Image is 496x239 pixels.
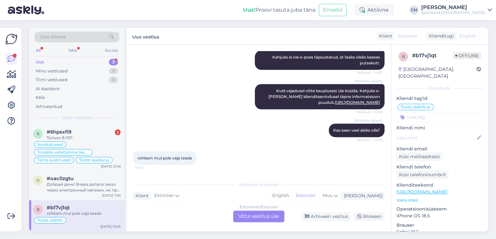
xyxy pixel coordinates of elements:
[396,152,443,161] div: Küsi meiliaadressi
[409,5,419,15] div: CM
[5,33,18,45] img: Askly Logo
[233,211,284,222] div: Võta vestlus üle
[396,112,483,122] input: Lisa tag
[79,158,109,162] span: Toote saadavus
[396,164,483,170] p: Kliendi telefon
[396,229,483,235] p: Safari 18.5
[357,110,383,114] span: Nähtud ✓ 14:59
[37,131,39,136] span: 6
[453,52,481,59] span: Offline
[335,100,380,105] a: [URL][DOMAIN_NAME]
[36,77,67,83] div: Tiimi vestlused
[133,192,149,199] div: Klient
[376,33,392,39] div: Klient
[398,66,477,80] div: [GEOGRAPHIC_DATA], [GEOGRAPHIC_DATA]
[396,189,447,195] a: [URL][DOMAIN_NAME]
[355,79,383,84] span: [PERSON_NAME]
[459,33,476,39] span: English
[132,32,159,40] label: Uus vestlus
[47,135,121,141] div: Только 8.09?
[240,204,278,210] div: Estonian to Estonian
[323,192,333,198] span: Muu
[268,88,381,105] span: Kuid vajadusel võite kauplusest üle küsida. Kahjuks e-[PERSON_NAME] klienditeenindusel täpne info...
[272,55,381,65] span: Kahjuks ei ole e-poes täpsustatud, et lisaks oleks kaasas putsakott.
[37,150,89,154] span: Toodete vahetamine (kauplus)
[47,211,121,216] div: rohkem mul pole vaja teada
[137,156,192,160] span: rohkem mul pole vaja teada
[426,33,454,39] div: Klienditugi
[243,7,255,13] b: Uus!
[398,33,418,39] span: Estonian
[109,77,118,83] div: 0
[396,125,483,131] p: Kliendi nimi
[355,118,383,123] span: [PERSON_NAME]
[421,10,485,15] div: Sportland [GEOGRAPHIC_DATA]
[135,165,159,170] span: 15:03
[47,205,70,211] span: #b17vj1qt
[36,178,40,183] span: o
[269,191,292,201] div: English
[34,46,42,55] div: All
[36,86,60,92] div: AI Assistent
[354,4,394,16] div: Aktiivne
[154,192,174,199] span: Estonian
[396,85,483,91] div: Kliendi info
[301,212,351,221] div: Arhiveeri vestlus
[133,182,384,188] div: Valige keel ja vastake
[292,191,319,201] div: Estonian
[37,143,63,147] span: Soodustused
[102,193,121,198] div: [DATE] 7:59
[357,70,383,75] span: Nähtud ✓ 14:57
[396,146,483,152] p: Kliendi email
[40,34,66,40] span: Otsi kliente
[36,59,44,65] div: Uus
[37,158,71,162] span: Tarne küsimused
[397,134,476,141] input: Lisa nimi
[37,207,40,212] span: b
[396,197,483,203] p: Vaata edasi ...
[115,129,121,135] div: 2
[100,224,121,229] div: [DATE] 15:03
[396,206,483,212] p: Operatsioonisüsteem
[402,54,405,59] span: b
[109,68,118,74] div: 9
[243,6,316,14] div: Proovi tasuta juba täna:
[357,137,383,142] span: Nähtud ✓ 14:59
[62,115,92,121] span: Uued vestlused
[47,176,74,181] span: #oac0zgtu
[47,181,121,193] div: Добрый день! Вчера делала заказ через электронный магазин, но при оплате возникла ошибка и оплата...
[396,170,449,179] div: Küsi telefoninumbrit
[319,4,347,16] button: Emailid
[36,103,62,110] div: Arhiveeritud
[421,5,485,10] div: [PERSON_NAME]
[36,94,45,101] div: Kõik
[67,46,78,55] div: Web
[103,46,119,55] div: Socials
[412,52,453,60] div: # b17vj1qt
[37,218,63,222] span: Toote üldinfo
[353,212,384,221] div: Blokeeri
[101,164,121,169] div: [DATE] 23:18
[36,68,68,74] div: Minu vestlused
[333,128,380,133] span: Kas saan veel abiks olla?
[109,59,118,65] div: 3
[396,182,483,189] p: Klienditeekond
[47,129,71,135] span: #6hpsxfi9
[341,192,383,199] div: [PERSON_NAME]
[396,222,483,229] p: Brauser
[421,5,492,15] a: [PERSON_NAME]Sportland [GEOGRAPHIC_DATA]
[401,105,426,109] span: Toote üldinfo
[396,95,483,102] p: Kliendi tag'id
[396,212,483,219] p: iPhone OS 18.5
